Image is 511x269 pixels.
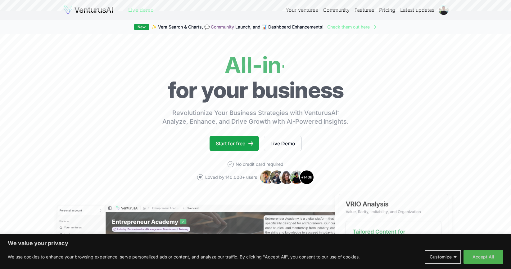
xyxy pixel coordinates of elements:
img: Avatar 4 [289,170,304,185]
img: Avatar 1 [260,170,274,185]
a: Start for free [210,136,259,151]
button: Accept All [464,250,503,264]
img: Avatar 2 [269,170,284,185]
p: We value your privacy [8,240,503,247]
p: We use cookies to enhance your browsing experience, serve personalized ads or content, and analyz... [8,253,360,261]
span: ✨ Vera Search & Charts, 💬 Launch, and 📊 Dashboard Enhancements! [151,24,323,30]
a: Community [211,24,234,29]
a: Live Demo [264,136,302,151]
img: Avatar 3 [279,170,294,185]
button: Customize [425,250,461,264]
div: New [134,24,149,30]
a: Check them out here [327,24,377,30]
